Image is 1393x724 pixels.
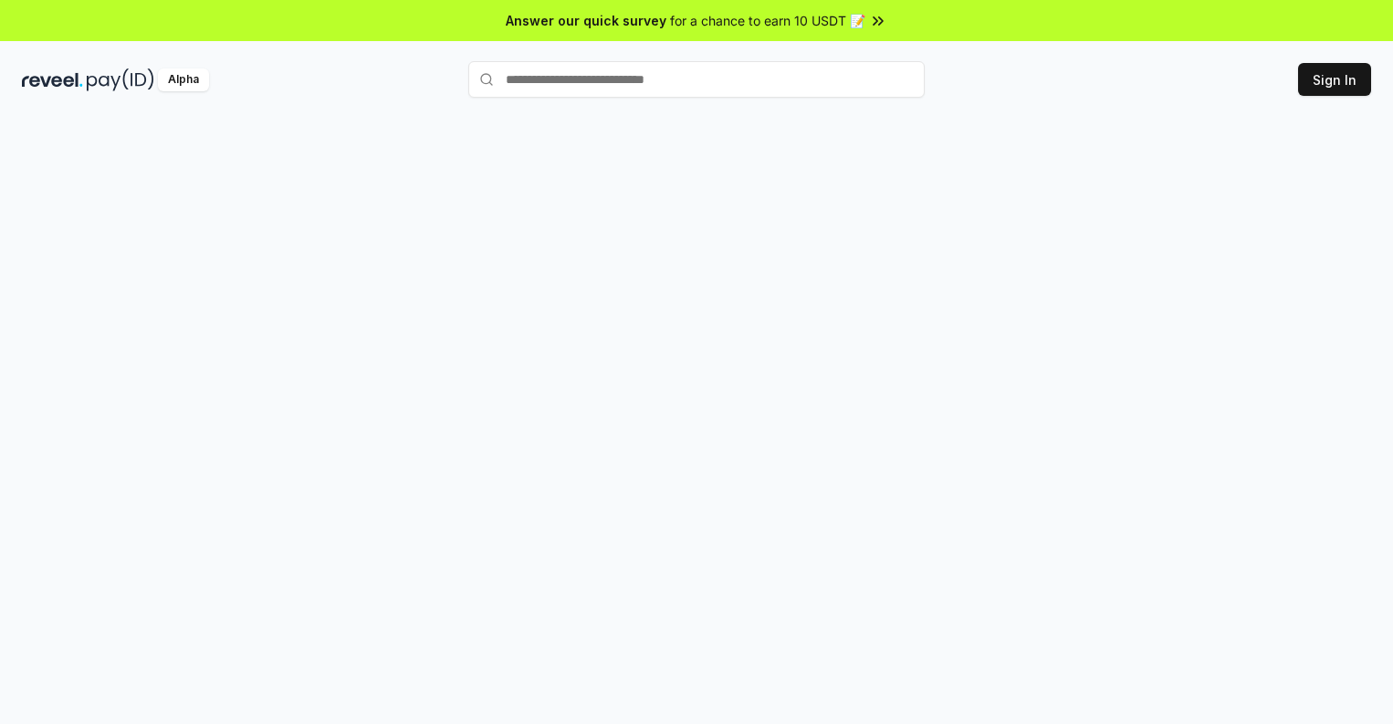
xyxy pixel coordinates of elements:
[1298,63,1371,96] button: Sign In
[22,68,83,91] img: reveel_dark
[87,68,154,91] img: pay_id
[506,11,666,30] span: Answer our quick survey
[158,68,209,91] div: Alpha
[670,11,865,30] span: for a chance to earn 10 USDT 📝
